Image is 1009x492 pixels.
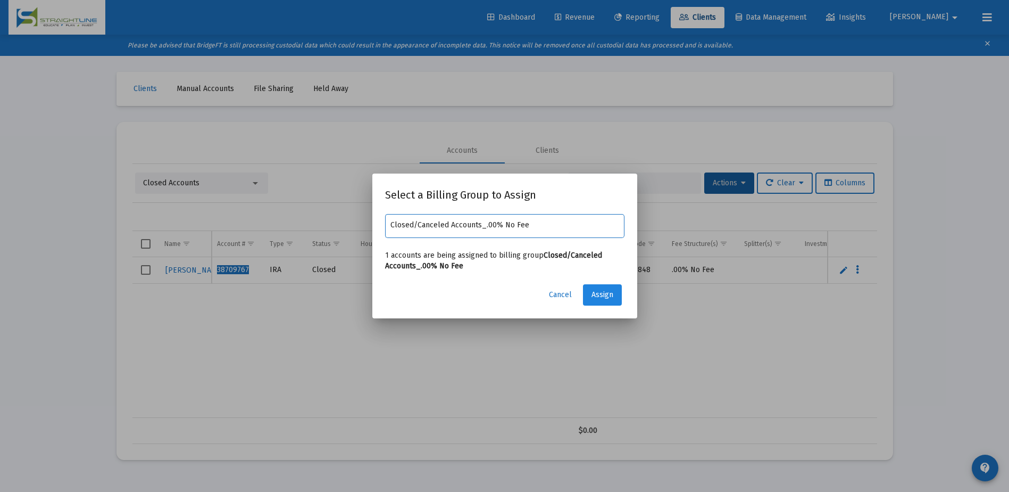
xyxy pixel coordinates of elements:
[549,290,572,299] span: Cancel
[390,221,619,229] input: Select a billing group
[385,186,624,203] h2: Select a Billing Group to Assign
[583,284,622,306] button: Assign
[385,251,602,270] b: Closed/Canceled Accounts_.00% No Fee
[385,250,624,272] p: 1 accounts are being assigned to billing group
[540,284,580,306] button: Cancel
[591,290,613,299] span: Assign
